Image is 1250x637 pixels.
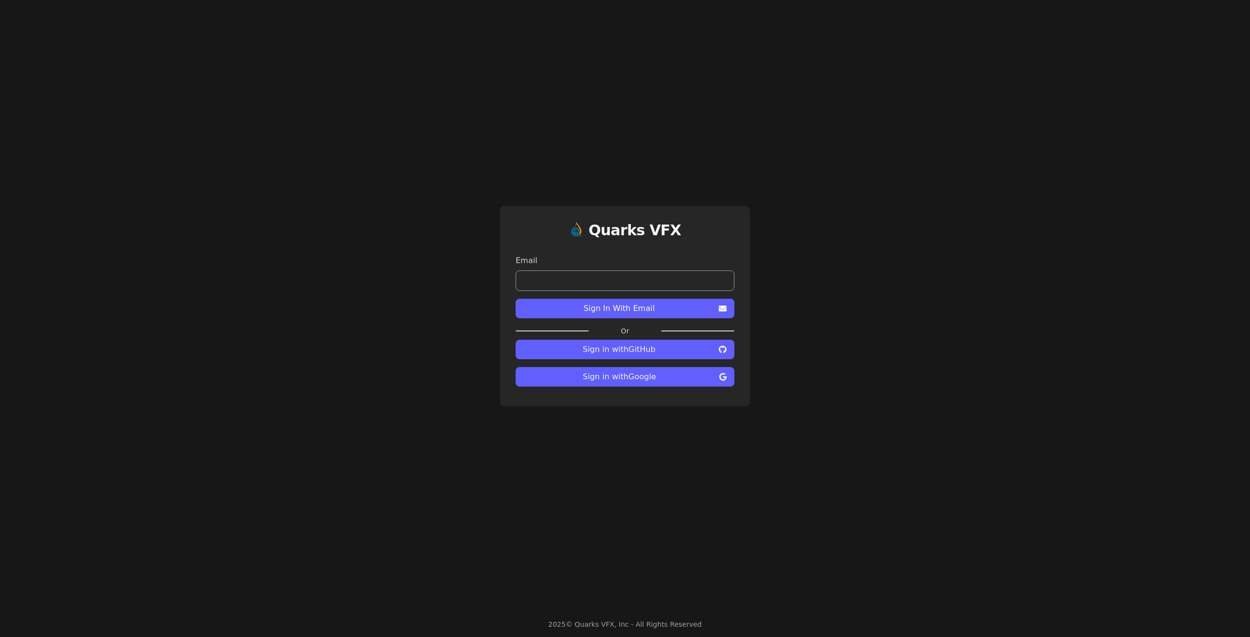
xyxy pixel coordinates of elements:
div: 2025 © Quarks VFX, Inc - All Rights Reserved [548,619,702,629]
span: Sign in with Google [523,371,715,383]
span: Sign in with GitHub [523,344,715,355]
label: Email [516,255,734,267]
label: Or [589,326,661,336]
button: Sign In With Email [516,299,734,318]
button: Sign in withGoogle [516,367,734,387]
a: Quarks VFX [588,222,681,247]
h1: Quarks VFX [588,222,681,239]
span: Sign In With Email [523,303,715,314]
button: Sign in withGitHub [516,340,734,359]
